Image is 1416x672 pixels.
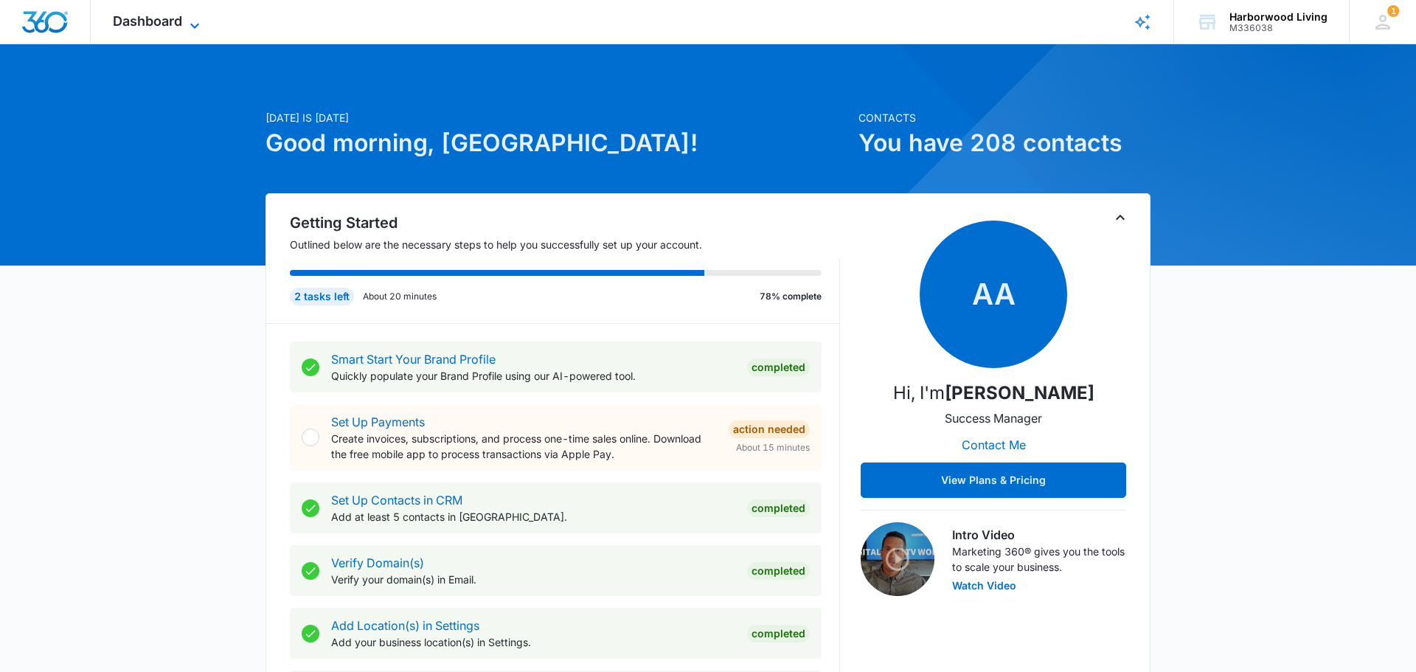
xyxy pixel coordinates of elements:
div: Completed [747,358,810,376]
p: Hi, I'm [893,380,1094,406]
a: Set Up Payments [331,415,425,429]
strong: [PERSON_NAME] [945,382,1094,403]
div: Completed [747,499,810,517]
div: Action Needed [729,420,810,438]
span: About 15 minutes [736,441,810,454]
p: About 20 minutes [363,290,437,303]
p: Verify your domain(s) in Email. [331,572,735,587]
button: Toggle Collapse [1111,209,1129,226]
button: Watch Video [952,581,1016,591]
p: Marketing 360® gives you the tools to scale your business. [952,544,1126,575]
p: Add at least 5 contacts in [GEOGRAPHIC_DATA]. [331,509,735,524]
span: 1 [1387,5,1399,17]
h3: Intro Video [952,526,1126,544]
h2: Getting Started [290,212,840,234]
div: 2 tasks left [290,288,354,305]
button: View Plans & Pricing [861,463,1126,498]
p: Outlined below are the necessary steps to help you successfully set up your account. [290,237,840,252]
span: Dashboard [113,13,182,29]
p: 78% complete [760,290,822,303]
div: account id [1229,23,1327,33]
p: Create invoices, subscriptions, and process one-time sales online. Download the free mobile app t... [331,431,717,462]
h1: Good morning, [GEOGRAPHIC_DATA]! [265,125,850,161]
a: Smart Start Your Brand Profile [331,352,496,367]
div: Completed [747,625,810,642]
a: Add Location(s) in Settings [331,618,479,633]
p: Success Manager [945,409,1042,427]
a: Set Up Contacts in CRM [331,493,462,508]
div: account name [1229,11,1327,23]
img: Intro Video [861,522,934,596]
p: Quickly populate your Brand Profile using our AI-powered tool. [331,368,735,384]
h1: You have 208 contacts [858,125,1150,161]
p: Add your business location(s) in Settings. [331,634,735,650]
button: Contact Me [947,427,1041,463]
div: Completed [747,562,810,580]
span: AA [920,221,1067,368]
p: Contacts [858,110,1150,125]
a: Verify Domain(s) [331,555,424,570]
p: [DATE] is [DATE] [265,110,850,125]
div: notifications count [1387,5,1399,17]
